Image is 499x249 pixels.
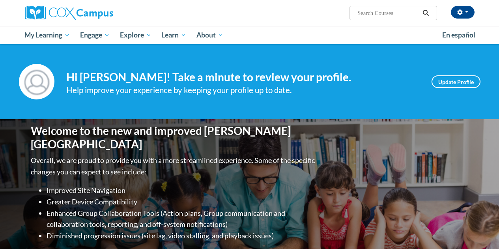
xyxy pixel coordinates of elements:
[420,8,432,18] button: Search
[47,185,317,196] li: Improved Site Navigation
[19,64,54,99] img: Profile Image
[451,6,475,19] button: Account Settings
[432,75,480,88] a: Update Profile
[156,26,191,44] a: Learn
[47,230,317,242] li: Diminished progression issues (site lag, video stalling, and playback issues)
[47,208,317,230] li: Enhanced Group Collaboration Tools (Action plans, Group communication and collaboration tools, re...
[120,30,151,40] span: Explore
[25,6,113,20] img: Cox Campus
[161,30,186,40] span: Learn
[66,71,420,84] h4: Hi [PERSON_NAME]! Take a minute to review your profile.
[25,6,167,20] a: Cox Campus
[75,26,115,44] a: Engage
[19,26,480,44] div: Main menu
[66,84,420,97] div: Help improve your experience by keeping your profile up to date.
[24,30,70,40] span: My Learning
[115,26,157,44] a: Explore
[467,217,493,243] iframe: Button to launch messaging window
[442,31,475,39] span: En español
[31,124,317,151] h1: Welcome to the new and improved [PERSON_NAME][GEOGRAPHIC_DATA]
[80,30,110,40] span: Engage
[20,26,75,44] a: My Learning
[191,26,228,44] a: About
[47,196,317,208] li: Greater Device Compatibility
[31,155,317,178] p: Overall, we are proud to provide you with a more streamlined experience. Some of the specific cha...
[357,8,420,18] input: Search Courses
[437,27,480,43] a: En español
[196,30,223,40] span: About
